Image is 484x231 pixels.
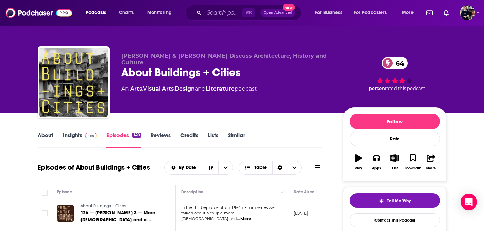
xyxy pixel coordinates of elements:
span: Table [254,165,267,170]
input: Search podcasts, credits, & more... [204,7,242,18]
div: 140 [132,133,141,138]
div: Apps [372,166,381,170]
button: open menu [218,161,233,174]
button: Follow [350,114,440,129]
div: Episode [57,188,73,196]
a: InsightsPodchaser Pro [63,132,97,148]
span: For Podcasters [354,8,387,18]
img: Podchaser - Follow, Share and Rate Podcasts [6,6,72,19]
h1: Episodes of About Buildings + Cities [38,163,150,172]
span: Podcasts [86,8,106,18]
div: Sort Direction [272,161,287,174]
span: rated this podcast [385,86,425,91]
button: open menu [310,7,351,18]
h2: Choose List sort [164,161,233,175]
span: In the third episode of our Plečnik miniseries we [181,205,275,210]
div: Date Aired [294,188,315,196]
span: More [402,8,414,18]
a: Contact This Podcast [350,213,440,227]
a: Show notifications dropdown [424,7,435,19]
span: ...More [237,216,251,222]
button: Open AdvancedNew [260,9,295,17]
a: Credits [180,132,198,148]
div: An podcast [121,85,257,93]
div: Rate [350,132,440,146]
span: New [283,4,295,11]
div: List [392,166,398,170]
span: Open Advanced [264,11,292,15]
button: Column Actions [278,188,286,196]
button: tell me why sparkleTell Me Why [350,193,440,208]
img: tell me why sparkle [379,198,384,204]
span: Logged in as ndewey [460,5,475,20]
span: , [142,85,143,92]
div: Search podcasts, credits, & more... [192,5,308,21]
div: Play [355,166,362,170]
a: 64 [382,57,408,69]
a: Design [175,85,195,92]
button: Bookmark [404,150,422,175]
span: [PERSON_NAME] & [PERSON_NAME] Discuss Architecture, History and Culture [121,53,327,66]
a: Visual Arts [143,85,174,92]
button: Share [422,150,440,175]
span: 64 [389,57,408,69]
img: About Buildings + Cities [39,48,108,117]
p: [DATE] [294,210,309,216]
span: Charts [119,8,134,18]
img: Podchaser Pro [85,133,97,138]
a: Reviews [151,132,171,148]
span: 1 person [366,86,385,91]
span: 126 — [PERSON_NAME] 3 — More [DEMOGRAPHIC_DATA] and a Cemetery [80,210,155,230]
button: open menu [165,165,204,170]
button: open menu [142,7,181,18]
span: ⌘ K [242,8,255,17]
span: By Date [179,165,198,170]
button: Show profile menu [460,5,475,20]
span: talked about a couple more [DEMOGRAPHIC_DATA] and [181,211,237,221]
a: Arts [130,85,142,92]
span: Tell Me Why [387,198,411,204]
button: open menu [81,7,115,18]
a: Show notifications dropdown [441,7,452,19]
button: Choose View [239,161,302,175]
a: Similar [228,132,245,148]
button: Play [350,150,368,175]
div: Description [181,188,203,196]
button: Sort Direction [204,161,218,174]
a: About [38,132,53,148]
a: Charts [114,7,138,18]
span: Toggle select row [42,210,48,216]
button: Apps [368,150,386,175]
span: For Business [315,8,342,18]
a: About Buildings + Cities [80,203,163,210]
button: List [386,150,404,175]
a: 126 — [PERSON_NAME] 3 — More [DEMOGRAPHIC_DATA] and a Cemetery [80,210,163,223]
button: open menu [349,7,397,18]
button: open menu [397,7,422,18]
a: Lists [208,132,218,148]
div: Open Intercom Messenger [461,194,477,210]
div: 64 1 personrated this podcast [343,53,447,95]
span: About Buildings + Cities [80,204,126,209]
span: , [174,85,175,92]
div: Share [426,166,436,170]
img: User Profile [460,5,475,20]
span: Monitoring [147,8,172,18]
a: Literature [206,85,235,92]
a: Episodes140 [106,132,141,148]
div: Bookmark [405,166,421,170]
span: and [195,85,206,92]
